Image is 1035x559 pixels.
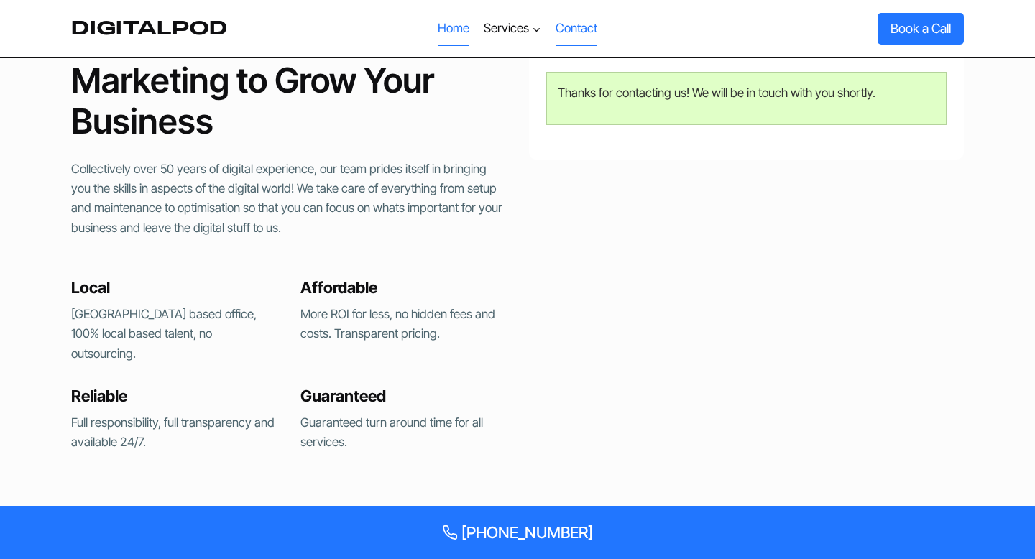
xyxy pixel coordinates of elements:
strong: Affordable [300,278,377,297]
span: [PHONE_NUMBER] [461,523,593,542]
strong: Reliable [71,387,127,405]
p: [GEOGRAPHIC_DATA] based office, 100% local based talent, no outsourcing. [71,305,277,364]
a: DigitalPod [71,17,228,40]
p: Full responsibility, full transparency and available 24/7. [71,413,277,452]
strong: Guaranteed [300,387,386,405]
nav: Primary Navigation [430,11,604,46]
p: Thanks for contacting us! We will be in touch with you shortly. [558,83,935,103]
a: Book a Call [878,13,964,44]
a: [PHONE_NUMBER] [17,523,1018,542]
button: Child menu of Services [477,11,548,46]
strong: Local [71,278,110,297]
p: Collectively over 50 years of digital experience, our team prides itself in bringing you the skil... [71,160,506,238]
h2: Proven Data Driven Marketing to Grow Your Business [71,18,506,142]
p: More ROI for less, no hidden fees and costs. Transparent pricing. [300,305,507,343]
p: Guaranteed turn around time for all services. [300,413,507,452]
a: Home [430,11,476,46]
a: Contact [548,11,604,46]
